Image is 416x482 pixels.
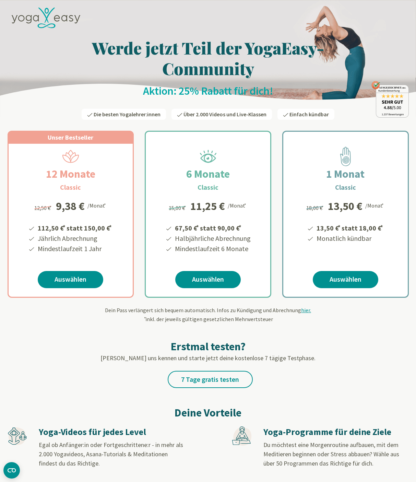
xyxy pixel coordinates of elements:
[174,233,251,244] li: Halbjährliche Abrechnung
[56,201,85,212] div: 9,38 €
[8,340,409,353] h2: Erstmal testen?
[37,244,113,254] li: Mindestlaufzeit 1 Jahr
[8,404,409,421] h2: Deine Vorteile
[289,111,329,118] span: Einfach kündbar
[37,222,113,233] li: 112,50 € statt 150,00 €
[316,233,384,244] li: Monatlich kündbar
[365,201,385,210] div: /Monat
[87,201,107,210] div: /Monat
[301,307,311,314] span: hier.
[3,462,20,479] button: CMP-Widget öffnen
[37,233,113,244] li: Jährlich Abrechnung
[39,441,183,467] span: Egal ob Anfänger:in oder Fortgeschrittene:r - in mehr als 2.000 Yogavideos, Asana-Tutorials & Med...
[263,426,408,438] h3: Yoga-Programme für deine Ziele
[29,166,112,182] h2: 12 Monate
[8,353,409,363] p: [PERSON_NAME] uns kennen und starte jetzt deine kostenlose 7 tägige Testphase.
[328,201,362,212] div: 13,50 €
[190,201,225,212] div: 11,25 €
[143,316,273,322] span: inkl. der jeweils gültigen gesetzlichen Mehrwertsteuer
[94,111,161,118] span: Die besten Yogalehrer:innen
[310,166,381,182] h2: 1 Monat
[38,271,103,288] a: Auswählen
[174,244,251,254] li: Mindestlaufzeit 6 Monate
[8,306,409,323] div: Dein Pass verlängert sich bequem automatisch. Infos zu Kündigung und Abrechnung
[228,201,247,210] div: /Monat
[371,81,409,118] img: ausgezeichnet_badge.png
[48,133,93,141] span: Unser Bestseller
[168,371,253,388] a: 7 Tage gratis testen
[183,111,266,118] span: Über 2.000 Videos und Live-Klassen
[175,271,241,288] a: Auswählen
[60,182,81,192] h3: Classic
[306,204,324,211] span: 18,00 €
[8,84,409,98] h2: Aktion: 25% Rabatt für dich!
[313,271,378,288] a: Auswählen
[39,426,183,438] h3: Yoga-Videos für jedes Level
[316,222,384,233] li: 13,50 € statt 18,00 €
[198,182,218,192] h3: Classic
[169,204,187,211] span: 15,00 €
[34,204,52,211] span: 12,50 €
[8,37,409,79] h1: Werde jetzt Teil der YogaEasy-Community
[335,182,356,192] h3: Classic
[170,166,246,182] h2: 6 Monate
[263,441,399,467] span: Du möchtest eine Morgenroutine aufbauen, mit dem Meditieren beginnen oder Stress abbauen? Wähle a...
[174,222,251,233] li: 67,50 € statt 90,00 €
